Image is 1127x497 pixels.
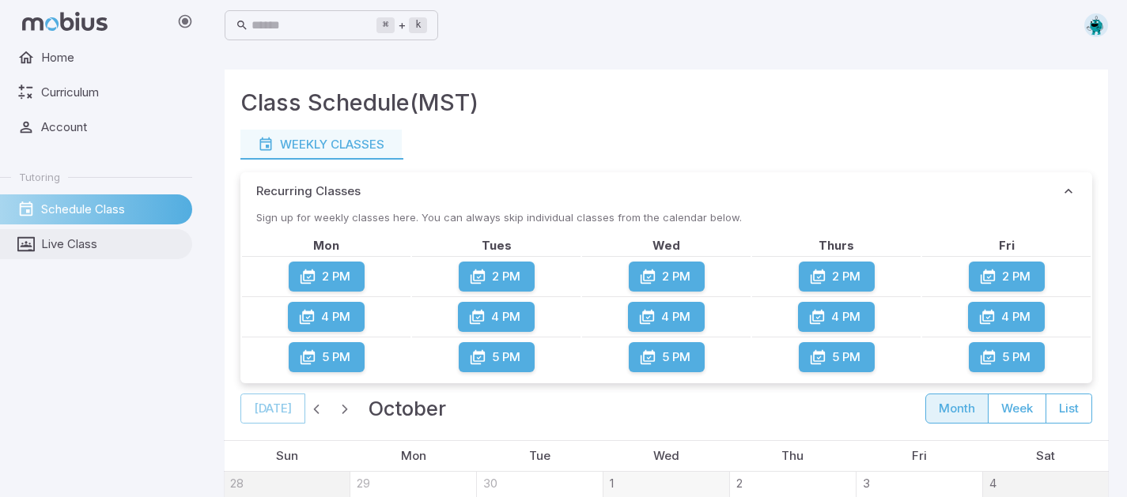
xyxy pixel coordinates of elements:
a: October 4, 2025 [983,472,997,492]
div: Weekly Classes [258,136,384,153]
button: 5 PM [799,342,875,372]
h3: Class Schedule (MST) [240,85,478,120]
a: Wednesday [647,441,686,471]
th: Wed [582,237,751,254]
a: Saturday [1030,441,1061,471]
a: Monday [395,441,433,471]
button: list [1046,393,1092,424]
a: Friday [906,441,933,471]
p: Recurring Classes [256,183,361,200]
button: 5 PM [289,342,365,372]
button: [DATE] [240,393,305,424]
button: 4 PM [798,302,875,332]
img: octagon.svg [1084,13,1108,37]
a: September 29, 2025 [350,472,370,492]
a: September 28, 2025 [224,472,244,492]
a: Sunday [270,441,304,471]
button: Recurring Classes [240,172,1092,210]
kbd: ⌘ [376,17,395,33]
a: Tuesday [523,441,557,471]
button: month [925,393,989,424]
th: Tues [412,237,581,254]
a: October 2, 2025 [730,472,743,492]
button: week [988,393,1046,424]
h2: October [369,393,446,424]
span: Curriculum [41,84,181,101]
button: 2 PM [969,262,1045,292]
th: Fri [922,237,1091,254]
button: 4 PM [968,302,1045,332]
div: Recurring Classes [240,210,1092,383]
a: October 3, 2025 [857,472,870,492]
a: September 30, 2025 [477,472,497,492]
button: 2 PM [289,262,365,292]
a: Thursday [775,441,810,471]
button: 5 PM [629,342,705,372]
span: Live Class [41,235,181,253]
button: 5 PM [459,342,535,372]
button: 4 PM [288,302,365,332]
kbd: k [409,17,427,33]
button: Next month [334,397,356,420]
button: Previous month [305,397,327,420]
button: 4 PM [628,302,705,332]
div: + [376,16,427,35]
span: Home [41,49,181,66]
button: 4 PM [458,302,535,332]
span: Account [41,119,181,136]
p: Sign up for weekly classes here. You can always skip individual classes from the calendar below. [240,210,1092,226]
span: Tutoring [19,170,60,184]
th: Thurs [752,237,921,254]
a: October 1, 2025 [603,472,614,492]
button: 5 PM [969,342,1045,372]
span: Schedule Class [41,201,181,218]
button: 2 PM [629,262,705,292]
button: 2 PM [799,262,875,292]
th: Mon [242,237,410,254]
button: 2 PM [459,262,535,292]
